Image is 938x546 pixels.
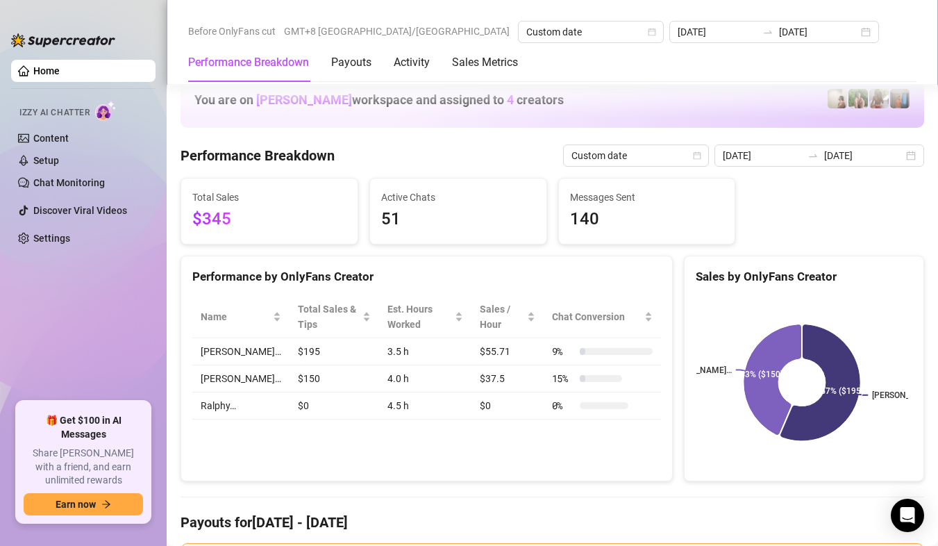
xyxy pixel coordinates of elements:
[662,365,732,375] text: [PERSON_NAME]…
[480,301,524,332] span: Sales / Hour
[379,392,471,420] td: 4.5 h
[762,26,773,38] span: to
[828,89,847,108] img: Ralphy
[56,499,96,510] span: Earn now
[24,414,143,441] span: 🎁 Get $100 in AI Messages
[471,392,544,420] td: $0
[290,365,379,392] td: $150
[95,101,117,121] img: AI Chatter
[544,296,661,338] th: Chat Conversion
[693,151,701,160] span: calendar
[256,92,352,107] span: [PERSON_NAME]
[381,206,535,233] span: 51
[192,392,290,420] td: Ralphy…
[331,54,371,71] div: Payouts
[890,89,910,108] img: Wayne
[101,499,111,509] span: arrow-right
[570,206,724,233] span: 140
[552,344,574,359] span: 9 %
[696,267,912,286] div: Sales by OnlyFans Creator
[552,371,574,386] span: 15 %
[570,190,724,205] span: Messages Sent
[552,398,574,413] span: 0 %
[471,296,544,338] th: Sales / Hour
[290,296,379,338] th: Total Sales & Tips
[19,106,90,119] span: Izzy AI Chatter
[452,54,518,71] div: Sales Metrics
[290,392,379,420] td: $0
[181,513,924,532] h4: Payouts for [DATE] - [DATE]
[188,21,276,42] span: Before OnlyFans cut
[24,447,143,488] span: Share [PERSON_NAME] with a friend, and earn unlimited rewards
[379,338,471,365] td: 3.5 h
[192,296,290,338] th: Name
[33,205,127,216] a: Discover Viral Videos
[194,92,564,108] h1: You are on workspace and assigned to creators
[284,21,510,42] span: GMT+8 [GEOGRAPHIC_DATA]/[GEOGRAPHIC_DATA]
[379,365,471,392] td: 4.0 h
[723,148,802,163] input: Start date
[381,190,535,205] span: Active Chats
[33,65,60,76] a: Home
[33,233,70,244] a: Settings
[24,493,143,515] button: Earn nowarrow-right
[869,89,889,108] img: Nathaniel
[807,150,819,161] span: to
[824,148,903,163] input: End date
[192,267,661,286] div: Performance by OnlyFans Creator
[192,365,290,392] td: [PERSON_NAME]…
[11,33,115,47] img: logo-BBDzfeDw.svg
[526,22,655,42] span: Custom date
[891,499,924,532] div: Open Intercom Messenger
[201,309,270,324] span: Name
[571,145,701,166] span: Custom date
[471,338,544,365] td: $55.71
[188,54,309,71] div: Performance Breakdown
[33,133,69,144] a: Content
[471,365,544,392] td: $37.5
[648,28,656,36] span: calendar
[394,54,430,71] div: Activity
[807,150,819,161] span: swap-right
[181,146,335,165] h4: Performance Breakdown
[507,92,514,107] span: 4
[33,177,105,188] a: Chat Monitoring
[387,301,452,332] div: Est. Hours Worked
[848,89,868,108] img: Nathaniel
[552,309,642,324] span: Chat Conversion
[192,338,290,365] td: [PERSON_NAME]…
[33,155,59,166] a: Setup
[762,26,773,38] span: swap-right
[779,24,858,40] input: End date
[290,338,379,365] td: $195
[298,301,360,332] span: Total Sales & Tips
[678,24,757,40] input: Start date
[192,190,346,205] span: Total Sales
[192,206,346,233] span: $345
